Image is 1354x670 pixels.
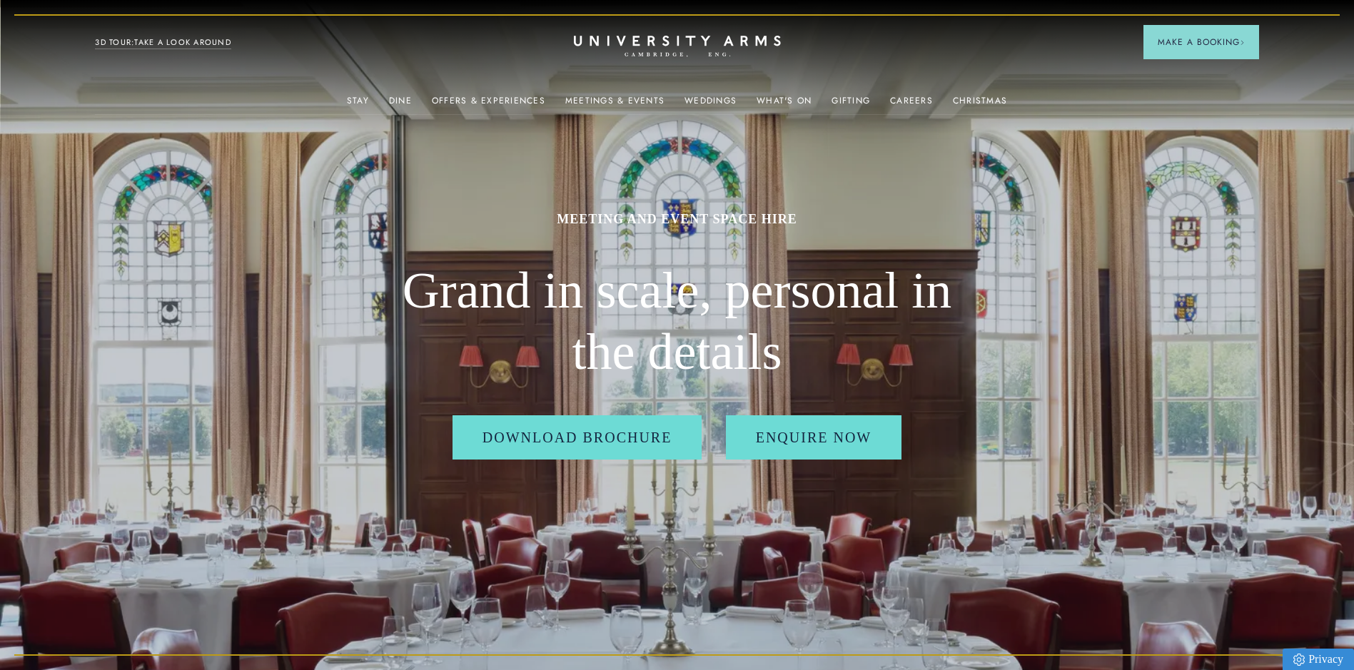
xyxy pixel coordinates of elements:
a: Offers & Experiences [432,96,545,114]
a: Download Brochure [453,415,702,460]
a: Careers [890,96,933,114]
a: What's On [757,96,812,114]
img: Arrow icon [1240,40,1245,45]
a: Home [574,36,781,58]
a: 3D TOUR:TAKE A LOOK AROUND [95,36,231,49]
a: Weddings [684,96,737,114]
button: Make a BookingArrow icon [1143,25,1259,59]
h2: Grand in scale, personal in the details [392,260,963,382]
a: Christmas [953,96,1007,114]
img: Privacy [1293,654,1305,666]
a: Privacy [1283,649,1354,670]
h1: MEETING AND EVENT SPACE HIRE [392,210,963,228]
span: Make a Booking [1158,36,1245,49]
a: Dine [389,96,412,114]
a: Stay [347,96,369,114]
a: Gifting [832,96,870,114]
a: Enquire Now [726,415,902,460]
a: Meetings & Events [565,96,665,114]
